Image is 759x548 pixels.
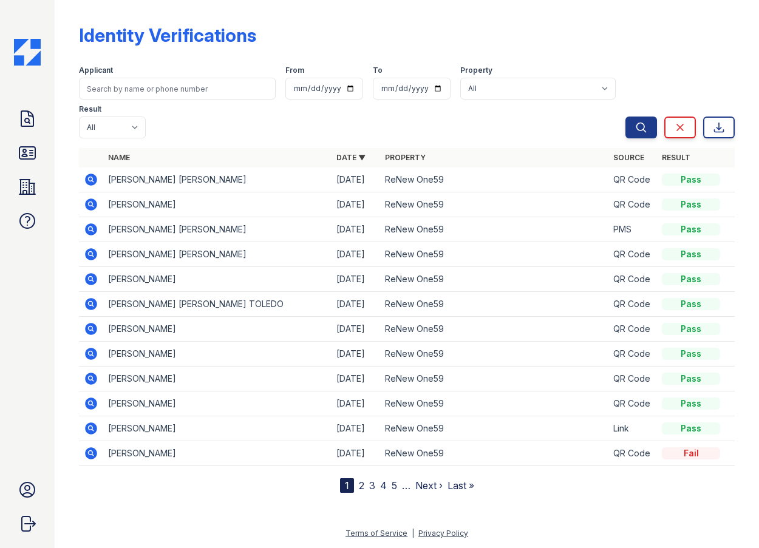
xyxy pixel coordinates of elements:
[332,292,380,317] td: [DATE]
[380,292,608,317] td: ReNew One59
[380,267,608,292] td: ReNew One59
[332,441,380,466] td: [DATE]
[608,242,657,267] td: QR Code
[103,416,332,441] td: [PERSON_NAME]
[380,441,608,466] td: ReNew One59
[79,78,276,100] input: Search by name or phone number
[332,416,380,441] td: [DATE]
[418,529,468,538] a: Privacy Policy
[662,422,720,435] div: Pass
[79,24,256,46] div: Identity Verifications
[332,217,380,242] td: [DATE]
[103,167,332,192] td: [PERSON_NAME] [PERSON_NAME]
[608,167,657,192] td: QR Code
[332,192,380,217] td: [DATE]
[380,391,608,416] td: ReNew One59
[662,273,720,285] div: Pass
[608,391,657,416] td: QR Code
[332,342,380,367] td: [DATE]
[332,367,380,391] td: [DATE]
[340,478,354,493] div: 1
[332,167,380,192] td: [DATE]
[332,317,380,342] td: [DATE]
[448,479,474,492] a: Last »
[103,342,332,367] td: [PERSON_NAME]
[380,342,608,367] td: ReNew One59
[108,153,130,162] a: Name
[14,39,41,66] img: CE_Icon_Blue-c292c112584629df590d857e76928e9f676e5b41ef8f769ba2f05ee15b207248.png
[103,217,332,242] td: [PERSON_NAME] [PERSON_NAME]
[79,66,113,75] label: Applicant
[662,373,720,385] div: Pass
[380,217,608,242] td: ReNew One59
[662,298,720,310] div: Pass
[608,441,657,466] td: QR Code
[380,479,387,492] a: 4
[608,317,657,342] td: QR Code
[103,242,332,267] td: [PERSON_NAME] [PERSON_NAME]
[662,198,720,211] div: Pass
[380,167,608,192] td: ReNew One59
[385,153,426,162] a: Property
[662,153,690,162] a: Result
[103,192,332,217] td: [PERSON_NAME]
[608,292,657,317] td: QR Code
[460,66,492,75] label: Property
[103,367,332,391] td: [PERSON_NAME]
[613,153,644,162] a: Source
[332,391,380,416] td: [DATE]
[402,478,410,493] span: …
[103,292,332,317] td: [PERSON_NAME] [PERSON_NAME] TOLEDO
[662,223,720,235] div: Pass
[608,367,657,391] td: QR Code
[412,529,414,538] div: |
[285,66,304,75] label: From
[608,342,657,367] td: QR Code
[103,267,332,292] td: [PERSON_NAME]
[103,441,332,466] td: [PERSON_NAME]
[336,153,366,162] a: Date ▼
[392,479,397,492] a: 5
[345,529,407,538] a: Terms of Service
[332,242,380,267] td: [DATE]
[662,323,720,335] div: Pass
[608,192,657,217] td: QR Code
[103,391,332,416] td: [PERSON_NAME]
[380,242,608,267] td: ReNew One59
[79,104,101,114] label: Result
[662,174,720,186] div: Pass
[662,248,720,260] div: Pass
[380,416,608,441] td: ReNew One59
[608,217,657,242] td: PMS
[662,397,720,410] div: Pass
[608,416,657,441] td: Link
[662,348,720,360] div: Pass
[332,267,380,292] td: [DATE]
[662,447,720,459] div: Fail
[415,479,443,492] a: Next ›
[103,317,332,342] td: [PERSON_NAME]
[380,317,608,342] td: ReNew One59
[608,267,657,292] td: QR Code
[380,192,608,217] td: ReNew One59
[380,367,608,391] td: ReNew One59
[369,479,375,492] a: 3
[373,66,383,75] label: To
[359,479,364,492] a: 2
